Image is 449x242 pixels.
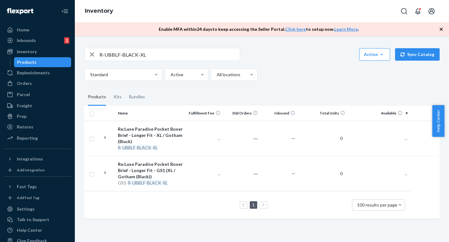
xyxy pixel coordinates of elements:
[7,8,33,14] img: Flexport logo
[17,113,27,119] div: Prep
[17,37,36,44] div: Inbounds
[216,72,217,78] input: All locations
[350,170,408,177] p: ...
[85,7,113,14] a: Inventory
[292,171,295,176] span: —
[128,180,131,185] em: R
[17,59,36,65] div: Products
[80,2,118,20] ol: breadcrumbs
[357,202,397,207] span: 100 results per page
[99,48,240,61] input: Search inventory by name or sku
[17,156,43,162] div: Integrations
[186,106,223,121] th: Fulfillment Fee
[17,80,32,86] div: Orders
[118,161,183,180] div: Re:Luxe Paradise Pocket Boxer Brief - Longer Fit - GS1 (XL / Gotham (Black))
[223,156,260,191] td: ―
[260,106,298,121] th: Inbound
[4,133,71,143] a: Reporting
[412,5,424,17] button: Open notifications
[159,26,359,32] p: Enable MFA within 24 days to keep accessing the Seller Portal. to setup now. .
[118,145,121,150] em: R
[163,180,168,185] em: XL
[395,48,440,61] button: Sync Catalog
[292,136,295,141] span: —
[17,216,49,223] div: Talk to Support
[17,49,37,55] div: Inventory
[153,145,158,150] em: XL
[398,5,410,17] button: Open Search Box
[17,167,45,173] div: Add Integration
[113,88,122,106] div: Kits
[223,121,260,156] td: ―
[4,68,71,78] a: Replenishments
[17,206,35,212] div: Settings
[4,215,71,225] a: Talk to Support
[129,88,145,106] div: Bundles
[364,51,385,58] div: Action
[4,35,71,45] a: Inbounds1
[425,5,438,17] button: Open account menu
[4,78,71,88] a: Orders
[17,27,29,33] div: Home
[88,88,106,106] div: Products
[348,106,410,121] th: Available
[4,90,71,100] a: Parcel
[298,106,348,121] th: Total Units
[17,184,37,190] div: Fast Tags
[4,122,71,132] a: Returns
[118,180,183,186] div: GS1- - - -
[17,103,32,109] div: Freight
[4,101,71,111] a: Freight
[4,47,71,57] a: Inventory
[4,111,71,121] a: Prep
[4,194,71,202] a: Add Fast Tag
[118,145,183,151] div: - - -
[17,70,50,76] div: Replenishments
[4,182,71,192] button: Fast Tags
[89,72,90,78] input: Standard
[4,225,71,235] a: Help Center
[64,37,69,44] div: 1
[17,227,42,233] div: Help Center
[59,5,71,17] button: Close Navigation
[251,202,256,207] a: Page 1 is your current page
[17,91,30,98] div: Parcel
[14,57,71,67] a: Products
[147,180,161,185] em: BLACK
[115,106,186,121] th: Name
[223,106,260,121] th: 30d Orders
[350,135,408,142] p: ...
[4,204,71,214] a: Settings
[432,105,444,137] button: Help Center
[338,171,345,176] span: 0
[338,136,345,141] span: 0
[334,26,358,32] a: Learn More
[4,166,71,174] a: Add Integration
[17,135,38,141] div: Reporting
[17,195,39,200] div: Add Fast Tag
[4,25,71,35] a: Home
[137,145,151,150] em: BLACK
[132,180,145,185] em: UBBLF
[188,135,220,142] p: ...
[17,124,33,130] div: Returns
[118,126,183,145] div: Re:Luxe Paradise Pocket Boxer Brief - Longer Fit - XL / Gotham (Black)
[122,145,135,150] em: UBBLF
[188,170,220,177] p: ...
[285,26,306,32] a: Click here
[4,154,71,164] button: Integrations
[359,48,390,61] button: Action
